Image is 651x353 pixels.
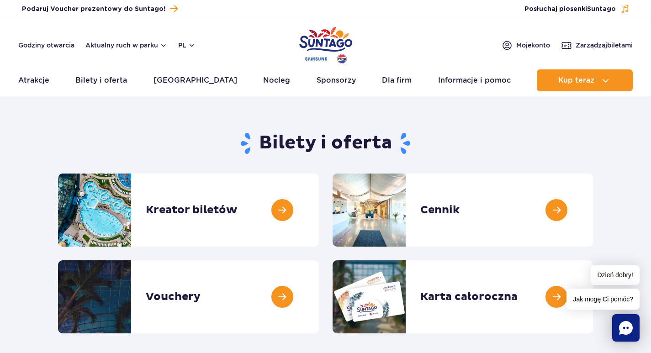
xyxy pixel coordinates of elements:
[382,69,412,91] a: Dla firm
[85,42,167,49] button: Aktualny ruch w parku
[22,5,165,14] span: Podaruj Voucher prezentowy do Suntago!
[591,265,640,285] span: Dzień dobry!
[18,41,74,50] a: Godziny otwarcia
[18,69,49,91] a: Atrakcje
[75,69,127,91] a: Bilety i oferta
[153,69,237,91] a: [GEOGRAPHIC_DATA]
[587,6,616,12] span: Suntago
[178,41,196,50] button: pl
[566,289,640,310] span: Jak mogę Ci pomóc?
[558,76,594,84] span: Kup teraz
[299,23,352,65] a: Park of Poland
[317,69,356,91] a: Sponsorzy
[576,41,633,50] span: Zarządzaj biletami
[524,5,616,14] span: Posłuchaj piosenki
[524,5,630,14] button: Posłuchaj piosenkiSuntago
[561,40,633,51] a: Zarządzajbiletami
[22,3,178,15] a: Podaruj Voucher prezentowy do Suntago!
[537,69,633,91] button: Kup teraz
[263,69,290,91] a: Nocleg
[612,314,640,342] div: Chat
[502,40,550,51] a: Mojekonto
[58,132,593,155] h1: Bilety i oferta
[516,41,550,50] span: Moje konto
[438,69,511,91] a: Informacje i pomoc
